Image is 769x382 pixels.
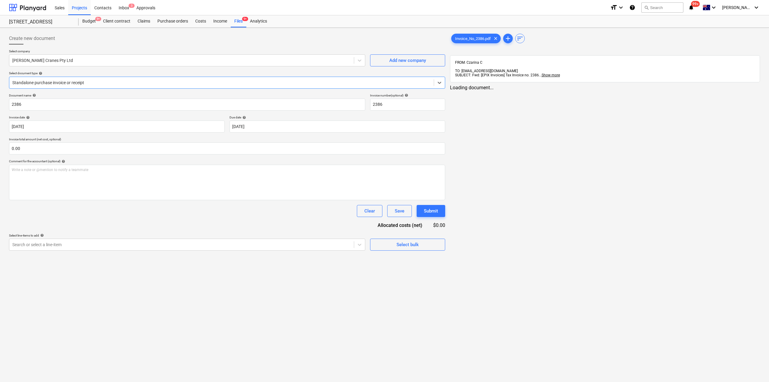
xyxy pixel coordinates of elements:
i: keyboard_arrow_down [617,4,625,11]
span: 9+ [95,17,101,21]
div: Submit [424,207,438,215]
a: Claims [134,15,154,27]
div: Select bulk [397,241,419,249]
span: 9+ [242,17,248,21]
i: notifications [688,4,694,11]
a: Analytics [246,15,271,27]
a: Purchase orders [154,15,192,27]
span: help [38,72,42,75]
div: Invoice_No_2386.pdf [451,34,501,43]
span: sort [516,35,524,42]
span: 99+ [691,1,700,7]
a: Files9+ [231,15,246,27]
button: Add new company [370,54,445,66]
input: Invoice date not specified [9,121,225,133]
div: Allocated costs (net) [367,222,432,229]
span: add [504,35,512,42]
input: Invoice number [370,99,445,111]
div: Document name [9,93,365,97]
span: Show more [542,73,560,77]
a: Income [210,15,231,27]
input: Due date not specified [229,121,445,133]
i: keyboard_arrow_down [753,4,760,11]
span: FROM: Czarina C [455,60,482,65]
span: search [644,5,649,10]
iframe: Chat Widget [739,353,769,382]
div: Select line-items to add [9,234,365,237]
p: Select company [9,49,365,54]
input: Invoice total amount (net cost, optional) [9,142,445,154]
span: Invoice_No_2386.pdf [451,36,494,41]
i: Knowledge base [629,4,635,11]
div: Invoice date [9,115,225,119]
div: Files [231,15,246,27]
a: Budget9+ [79,15,99,27]
span: help [25,116,30,119]
span: help [403,93,408,97]
div: Add new company [389,57,426,64]
span: [PERSON_NAME] [722,5,752,10]
div: Invoice number (optional) [370,93,445,97]
div: Save [395,207,404,215]
div: Loading document... [450,85,760,90]
span: ... [539,73,560,77]
a: Costs [192,15,210,27]
button: Submit [417,205,445,217]
div: [STREET_ADDRESS] [9,19,71,25]
div: Clear [364,207,375,215]
span: SUBJECT: Fwd: [EPIX Invoices] Tax Invoice no. 2386 [455,73,539,77]
span: help [31,93,36,97]
span: help [60,160,65,163]
i: format_size [610,4,617,11]
span: TO: [EMAIL_ADDRESS][DOMAIN_NAME] [455,69,518,73]
div: Due date [229,115,445,119]
button: Search [641,2,683,13]
input: Document name [9,99,365,111]
span: help [39,234,44,237]
div: Select document type [9,71,445,75]
span: clear [492,35,499,42]
button: Save [387,205,412,217]
span: 3 [129,4,135,8]
div: Budget [79,15,99,27]
span: help [241,116,246,119]
i: keyboard_arrow_down [710,4,717,11]
a: Client contract [99,15,134,27]
button: Clear [357,205,382,217]
div: Comment for the accountant (optional) [9,159,445,163]
p: Invoice total amount (net cost, optional) [9,137,445,142]
button: Select bulk [370,239,445,251]
span: Create new document [9,35,55,42]
div: $0.00 [432,222,445,229]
